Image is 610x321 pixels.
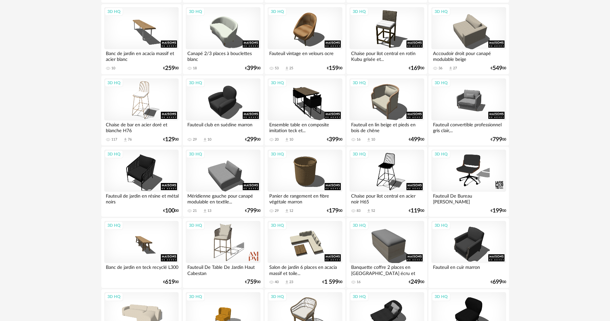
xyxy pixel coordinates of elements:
div: 76 [128,137,132,142]
a: 3D HQ Fauteuil De Table De Jardin Haut Cabestan €75900 [183,218,263,288]
div: Fauteuil De Bureau [PERSON_NAME] [431,192,506,205]
div: 16 [357,137,360,142]
div: € 00 [245,66,261,71]
div: 25 [289,66,293,71]
a: 3D HQ Canapé 2/3 places à bouclettes blanc 18 €39900 [183,4,263,74]
div: Fauteuil en cuir marron [431,263,506,276]
a: 3D HQ Fauteuil club en suédine marron 29 Download icon 10 €29900 [183,75,263,145]
div: 3D HQ [350,7,369,16]
a: 3D HQ Fauteuil convertible professionnel gris clair,... €79900 [428,75,509,145]
a: 3D HQ Fauteuil en lin beige et pieds en bois de chêne 16 Download icon 10 €49900 [347,75,427,145]
span: Download icon [203,209,207,213]
div: 3D HQ [350,79,369,87]
div: Banquette coffre 2 places en [GEOGRAPHIC_DATA] écru et [GEOGRAPHIC_DATA] [349,263,424,276]
div: 3D HQ [432,7,450,16]
a: 3D HQ Salon de jardin 6 places en acacia massif et toile... 40 Download icon 23 €1 59900 [265,218,345,288]
a: 3D HQ Fauteuil vintage en velours ocre 53 Download icon 25 €15900 [265,4,345,74]
div: 3D HQ [186,221,205,230]
span: 549 [493,66,502,71]
div: 83 [357,209,360,213]
a: 3D HQ Banc de jardin en teck recyclé L300 €61900 [101,218,182,288]
div: 10 [371,137,375,142]
div: € 00 [163,209,179,213]
div: 3D HQ [268,150,287,158]
div: 3D HQ [268,292,287,301]
div: Fauteuil en lin beige et pieds en bois de chêne [349,120,424,133]
div: 16 [357,280,360,284]
div: 27 [453,66,457,71]
span: 1 599 [324,280,338,284]
a: 3D HQ Banquette coffre 2 places en [GEOGRAPHIC_DATA] écru et [GEOGRAPHIC_DATA] 16 €24900 [347,218,427,288]
div: € 00 [491,209,506,213]
div: € 00 [409,66,424,71]
a: 3D HQ Accoudoir droit pour canapé modulable beige 36 Download icon 27 €54900 [428,4,509,74]
span: 799 [247,209,257,213]
div: € 00 [409,137,424,142]
div: 20 [275,137,279,142]
div: € 00 [491,66,506,71]
div: 29 [193,137,197,142]
div: 3D HQ [105,7,123,16]
a: 3D HQ Banc de jardin en acacia massif et acier blanc 10 €25900 [101,4,182,74]
span: 259 [165,66,175,71]
span: Download icon [284,137,289,142]
a: 3D HQ Chaise pour îlot central en acier noir H65 83 Download icon 52 €11900 [347,147,427,217]
div: 18 [193,66,197,71]
span: Download icon [366,209,371,213]
a: 3D HQ Fauteuil De Bureau [PERSON_NAME] €19900 [428,147,509,217]
span: 399 [329,137,338,142]
span: 100 [165,209,175,213]
div: 117 [111,137,117,142]
a: 3D HQ Chaise de bar en acier doré et blanche H76 117 Download icon 76 €12900 [101,75,182,145]
div: € 00 [327,66,342,71]
span: Download icon [203,137,207,142]
div: 3D HQ [350,292,369,301]
div: 10 [289,137,293,142]
div: 3D HQ [186,150,205,158]
span: 699 [493,280,502,284]
div: 3D HQ [350,150,369,158]
span: Download icon [448,66,453,71]
div: 3D HQ [105,79,123,87]
div: € 00 [163,137,179,142]
div: Banc de jardin en teck recyclé L300 [104,263,179,276]
div: 3D HQ [350,221,369,230]
span: 399 [247,66,257,71]
div: 3D HQ [186,292,205,301]
div: Chaise de bar en acier doré et blanche H76 [104,120,179,133]
a: 3D HQ Fauteuil en cuir marron €69900 [428,218,509,288]
div: Panier de rangement en fibre végétale marron [268,192,342,205]
div: Accoudoir droit pour canapé modulable beige [431,49,506,62]
div: Fauteuil De Table De Jardin Haut Cabestan [186,263,260,276]
div: € 00 [327,137,342,142]
div: 3D HQ [186,79,205,87]
span: Download icon [366,137,371,142]
div: 3D HQ [432,79,450,87]
div: € 00 [245,209,261,213]
div: € 00 [327,209,342,213]
div: Salon de jardin 6 places en acacia massif et toile... [268,263,342,276]
div: € 00 [163,66,179,71]
div: 12 [289,209,293,213]
div: Méridienne gauche pour canapé modulable en textile... [186,192,260,205]
div: 52 [371,209,375,213]
span: Download icon [284,66,289,71]
span: 119 [411,209,420,213]
a: 3D HQ Ensemble table en composite imitation teck et... 20 Download icon 10 €39900 [265,75,345,145]
div: 23 [289,280,293,284]
div: Fauteuil club en suédine marron [186,120,260,133]
div: Fauteuil de jardin en résine et métal noirs [104,192,179,205]
a: 3D HQ Chaise pour îlot central en rotin Kubu grisée et... €16900 [347,4,427,74]
div: 3D HQ [268,221,287,230]
div: 3D HQ [432,292,450,301]
div: 3D HQ [268,79,287,87]
div: 10 [207,137,211,142]
div: € 00 [491,280,506,284]
div: € 00 [163,280,179,284]
div: 3D HQ [105,221,123,230]
span: 799 [493,137,502,142]
span: Download icon [284,209,289,213]
span: 159 [329,66,338,71]
div: 36 [438,66,442,71]
div: 21 [193,209,197,213]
